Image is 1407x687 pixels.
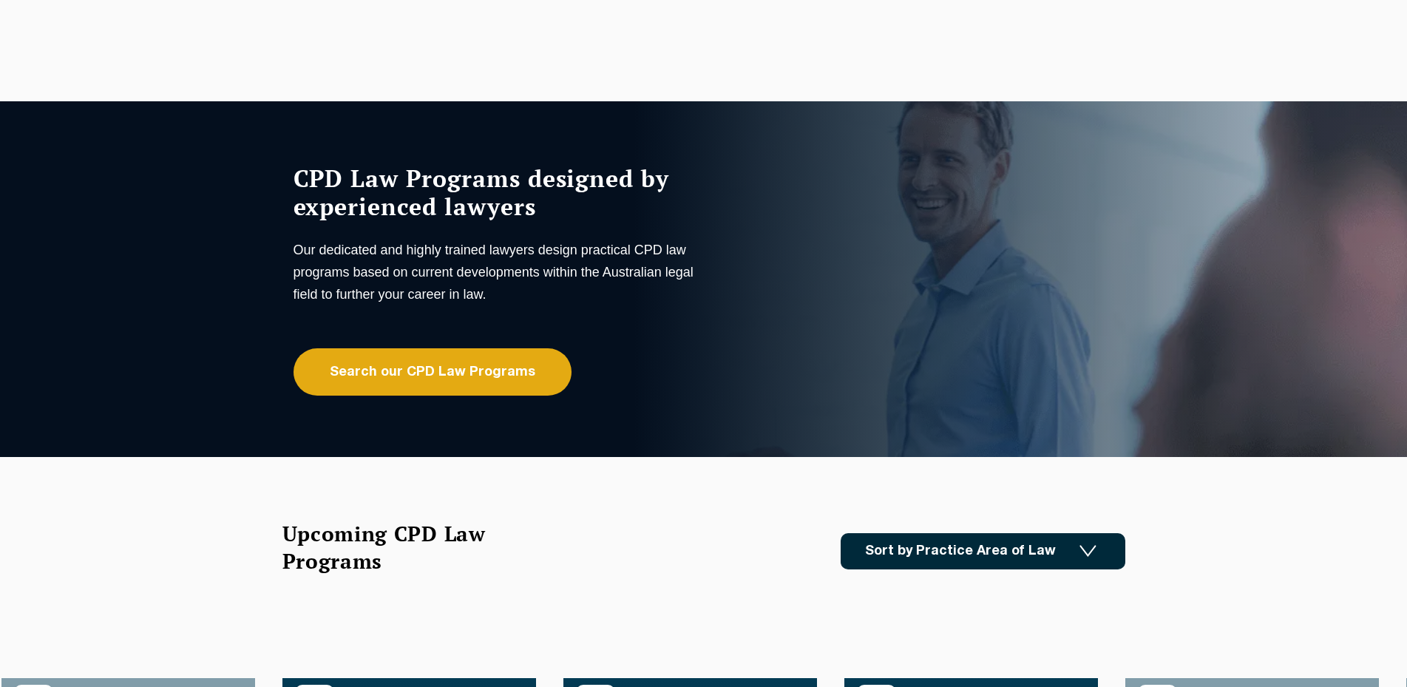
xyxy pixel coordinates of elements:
a: Search our CPD Law Programs [294,348,572,396]
a: Sort by Practice Area of Law [841,533,1125,569]
img: Icon [1079,545,1096,558]
h1: CPD Law Programs designed by experienced lawyers [294,164,700,220]
h2: Upcoming CPD Law Programs [282,520,523,575]
p: Our dedicated and highly trained lawyers design practical CPD law programs based on current devel... [294,239,700,305]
